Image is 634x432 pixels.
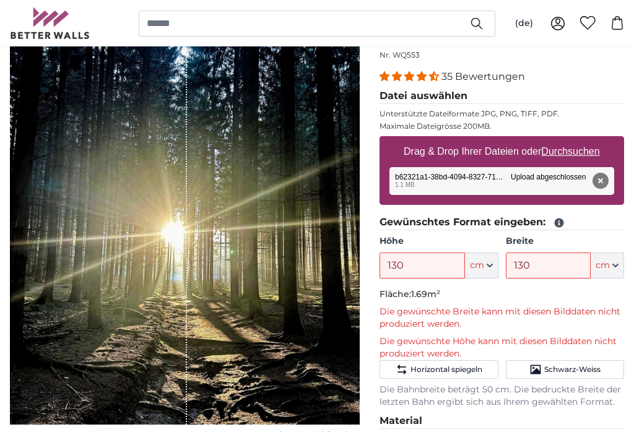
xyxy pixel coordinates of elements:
label: Höhe [380,235,498,248]
p: Die gewünschte Höhe kann mit diesen Bilddaten nicht produziert werden. [380,335,624,360]
p: Die gewünschte Breite kann mit diesen Bilddaten nicht produziert werden. [380,306,624,330]
span: Schwarz-Weiss [544,365,601,374]
span: 4.34 stars [380,71,441,82]
span: cm [470,259,484,272]
p: Maximale Dateigrösse 200MB. [380,121,624,131]
p: Unterstützte Dateiformate JPG, PNG, TIFF, PDF. [380,109,624,119]
label: Breite [506,235,624,248]
img: Betterwalls [10,7,90,39]
button: cm [591,253,624,279]
span: Horizontal spiegeln [410,365,482,374]
label: Drag & Drop Ihrer Dateien oder [399,139,605,164]
span: Nr. WQ553 [380,50,420,59]
span: 35 Bewertungen [441,71,525,82]
button: Horizontal spiegeln [380,360,498,379]
span: 1.69m² [411,288,440,300]
legend: Gewünschtes Format eingeben: [380,215,624,230]
button: (de) [505,12,543,35]
span: cm [596,259,610,272]
legend: Datei auswählen [380,89,624,104]
button: Schwarz-Weiss [506,360,624,379]
button: cm [465,253,498,279]
u: Durchsuchen [542,146,600,157]
p: Fläche: [380,288,624,301]
p: Die Bahnbreite beträgt 50 cm. Die bedruckte Breite der letzten Bahn ergibt sich aus Ihrem gewählt... [380,384,624,408]
legend: Material [380,413,624,429]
